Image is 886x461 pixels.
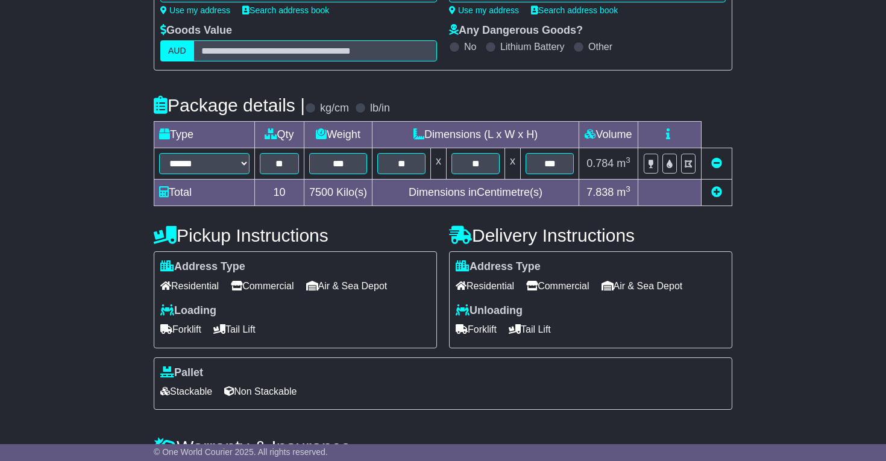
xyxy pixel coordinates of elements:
[456,260,541,274] label: Address Type
[456,320,497,339] span: Forklift
[213,320,256,339] span: Tail Lift
[579,122,638,148] td: Volume
[154,447,328,457] span: © One World Courier 2025. All rights reserved.
[588,41,612,52] label: Other
[370,102,390,115] label: lb/in
[456,277,514,295] span: Residential
[160,320,201,339] span: Forklift
[626,184,630,193] sup: 3
[304,122,372,148] td: Weight
[509,320,551,339] span: Tail Lift
[160,24,232,37] label: Goods Value
[602,277,683,295] span: Air & Sea Depot
[160,304,216,318] label: Loading
[431,148,447,180] td: x
[372,122,579,148] td: Dimensions (L x W x H)
[626,155,630,165] sup: 3
[505,148,521,180] td: x
[531,5,618,15] a: Search address book
[711,186,722,198] a: Add new item
[154,95,305,115] h4: Package details |
[255,122,304,148] td: Qty
[160,5,230,15] a: Use my address
[231,277,294,295] span: Commercial
[306,277,388,295] span: Air & Sea Depot
[160,382,212,401] span: Stackable
[309,186,333,198] span: 7500
[586,186,614,198] span: 7.838
[154,437,732,457] h4: Warranty & Insurance
[242,5,329,15] a: Search address book
[160,260,245,274] label: Address Type
[711,157,722,169] a: Remove this item
[160,366,203,380] label: Pallet
[154,180,255,206] td: Total
[154,225,437,245] h4: Pickup Instructions
[304,180,372,206] td: Kilo(s)
[320,102,349,115] label: kg/cm
[456,304,523,318] label: Unloading
[154,122,255,148] td: Type
[449,24,583,37] label: Any Dangerous Goods?
[586,157,614,169] span: 0.784
[464,41,476,52] label: No
[617,186,630,198] span: m
[372,180,579,206] td: Dimensions in Centimetre(s)
[617,157,630,169] span: m
[449,225,732,245] h4: Delivery Instructions
[449,5,519,15] a: Use my address
[500,41,565,52] label: Lithium Battery
[160,40,194,61] label: AUD
[255,180,304,206] td: 10
[160,277,219,295] span: Residential
[526,277,589,295] span: Commercial
[224,382,297,401] span: Non Stackable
